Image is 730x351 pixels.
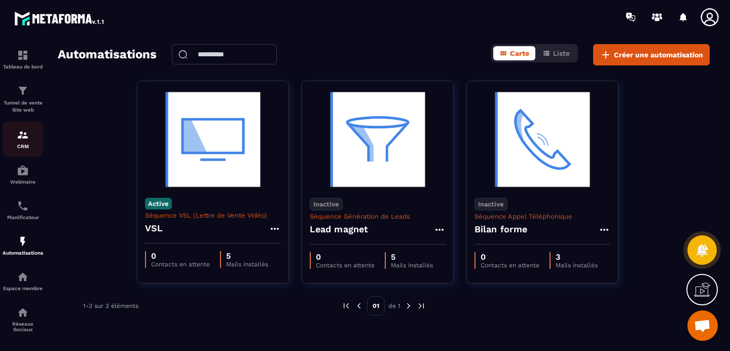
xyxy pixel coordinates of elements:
[593,44,710,65] button: Créer une automatisation
[481,252,539,262] p: 0
[3,77,43,121] a: formationformationTunnel de vente Site web
[474,89,610,190] img: automation-background
[310,198,343,210] p: Inactive
[342,301,351,310] img: prev
[3,250,43,256] p: Automatisations
[145,89,281,190] img: automation-background
[3,121,43,157] a: formationformationCRM
[151,261,210,268] p: Contacts en attente
[3,64,43,69] p: Tableau de bord
[536,46,576,60] button: Liste
[17,164,29,177] img: automations
[556,252,598,262] p: 3
[3,215,43,220] p: Planificateur
[3,179,43,185] p: Webinaire
[145,212,281,219] p: Séquence VSL (Lettre de Vente Vidéo)
[316,252,375,262] p: 0
[614,50,703,60] span: Créer une automatisation
[14,9,105,27] img: logo
[3,192,43,228] a: schedulerschedulerPlanificateur
[404,301,413,310] img: next
[391,262,433,269] p: Mails installés
[3,286,43,291] p: Espace membre
[17,129,29,141] img: formation
[3,144,43,149] p: CRM
[58,44,157,65] h2: Automatisations
[474,222,528,236] h4: Bilan forme
[474,213,610,220] p: Séquence Appel Téléphonique
[17,200,29,212] img: scheduler
[388,302,400,310] p: de 1
[145,198,172,209] p: Active
[367,296,385,315] p: 01
[83,302,138,309] p: 1-3 sur 3 éléments
[3,228,43,263] a: automationsautomationsAutomatisations
[3,263,43,299] a: automationsautomationsEspace membre
[553,49,570,57] span: Liste
[3,157,43,192] a: automationsautomationsWebinaire
[510,49,529,57] span: Carte
[474,198,507,210] p: Inactive
[493,46,535,60] button: Carte
[556,262,598,269] p: Mails installés
[310,89,446,190] img: automation-background
[151,251,210,261] p: 0
[17,235,29,248] img: automations
[17,49,29,61] img: formation
[226,251,268,261] p: 5
[145,221,163,235] h4: VSL
[310,222,369,236] h4: Lead magnet
[3,299,43,340] a: social-networksocial-networkRéseaux Sociaux
[310,213,446,220] p: Séquence Génération de Leads
[226,261,268,268] p: Mails installés
[17,306,29,319] img: social-network
[417,301,426,310] img: next
[17,271,29,283] img: automations
[3,99,43,114] p: Tunnel de vente Site web
[3,321,43,332] p: Réseaux Sociaux
[687,310,718,341] div: Ouvrir le chat
[316,262,375,269] p: Contacts en attente
[354,301,363,310] img: prev
[481,262,539,269] p: Contacts en attente
[3,42,43,77] a: formationformationTableau de bord
[391,252,433,262] p: 5
[17,85,29,97] img: formation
